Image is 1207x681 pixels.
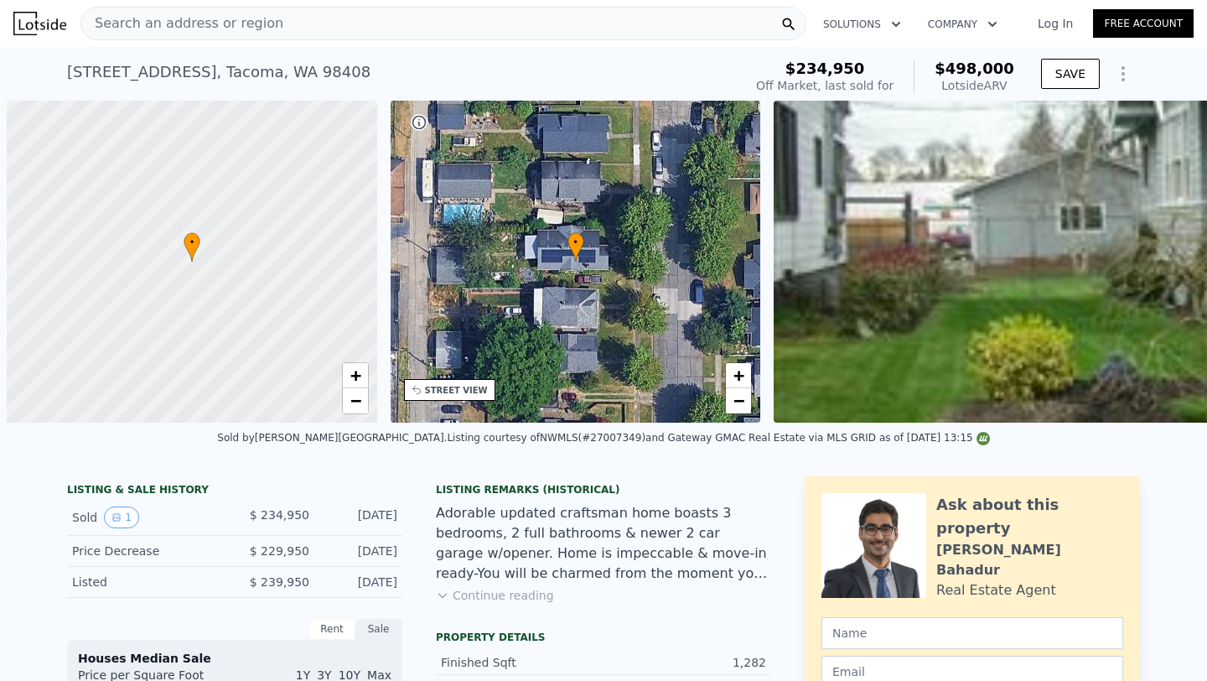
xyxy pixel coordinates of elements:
img: Lotside [13,12,66,35]
div: [STREET_ADDRESS] , Tacoma , WA 98408 [67,60,370,84]
div: STREET VIEW [425,384,488,397]
button: Company [914,9,1011,39]
div: [PERSON_NAME] Bahadur [936,540,1123,580]
div: Rent [308,618,355,640]
div: Lotside ARV [935,77,1014,94]
div: [DATE] [323,507,397,528]
span: • [184,235,200,250]
span: $ 239,950 [250,575,309,589]
span: − [350,390,360,411]
span: + [733,365,744,386]
div: 1,282 [603,654,766,671]
button: SAVE [1041,59,1100,89]
div: Sold [72,507,221,528]
a: Log In [1018,15,1093,32]
div: Property details [436,631,771,644]
div: [DATE] [323,543,397,559]
span: Search an address or region [81,13,283,34]
div: • [567,232,584,262]
div: Listing Remarks (Historical) [436,483,771,496]
span: $ 229,950 [250,544,309,558]
input: Name [821,617,1123,649]
span: $234,950 [785,60,865,77]
div: Finished Sqft [441,654,603,671]
div: • [184,232,200,262]
span: $ 234,950 [250,508,309,522]
div: Sale [355,618,402,640]
a: Zoom in [343,363,368,388]
a: Zoom in [726,363,751,388]
div: LISTING & SALE HISTORY [67,483,402,500]
span: − [733,390,744,411]
div: Listing courtesy of NWMLS (#27007349) and Gateway GMAC Real Estate via MLS GRID as of [DATE] 13:15 [447,432,989,444]
div: Sold by [PERSON_NAME][GEOGRAPHIC_DATA] . [217,432,447,444]
div: Ask about this property [936,493,1123,540]
div: Adorable updated craftsman home boasts 3 bedrooms, 2 full bathrooms & newer 2 car garage w/opener... [436,503,771,584]
a: Zoom out [343,388,368,413]
button: Show Options [1106,57,1140,91]
button: Continue reading [436,587,554,604]
div: Real Estate Agent [936,580,1056,600]
button: Solutions [810,9,914,39]
div: Price Decrease [72,543,221,559]
div: Houses Median Sale [78,650,391,667]
div: [DATE] [323,574,397,590]
span: $498,000 [935,60,1014,77]
span: + [350,365,360,386]
div: Listed [72,574,221,590]
button: View historical data [104,507,139,528]
a: Zoom out [726,388,751,413]
img: NWMLS Logo [976,432,990,445]
span: • [567,235,584,250]
div: Off Market, last sold for [756,77,894,94]
a: Free Account [1093,9,1194,38]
